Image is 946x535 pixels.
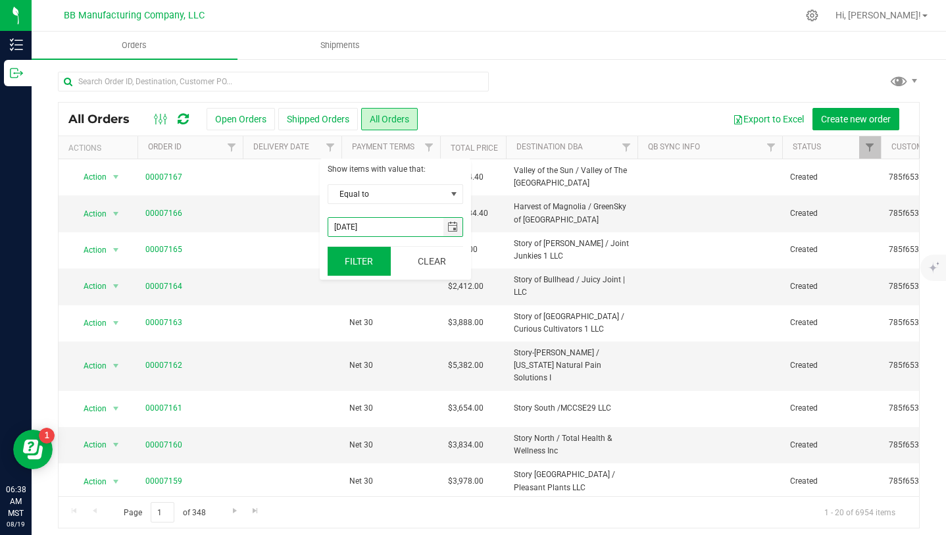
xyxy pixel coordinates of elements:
[790,359,873,372] span: Created
[352,142,414,151] a: Payment Terms
[10,66,23,80] inline-svg: Outbound
[328,185,446,203] span: Equal to
[145,171,182,184] a: 00007167
[108,168,124,186] span: select
[108,357,124,375] span: select
[448,402,484,415] span: $3,654.00
[108,277,124,295] span: select
[790,439,873,451] span: Created
[760,136,782,159] a: Filter
[790,280,873,293] span: Created
[68,143,132,153] div: Actions
[328,247,391,276] button: Filter
[516,142,583,151] a: Destination DBA
[514,201,630,226] span: Harvest of Magnolia / GreenSky of [GEOGRAPHIC_DATA]
[514,432,630,457] span: Story North / Total Health & Wellness Inc
[448,475,484,488] span: $3,978.00
[72,205,107,223] span: Action
[328,184,463,204] span: Operator
[72,277,107,295] span: Action
[361,108,418,130] button: All Orders
[72,399,107,418] span: Action
[514,402,630,415] span: Story South /MCCSE29 LLC
[64,10,205,21] span: BB Manufacturing Company, LLC
[108,241,124,259] span: select
[793,142,821,151] a: Status
[514,347,630,385] span: Story-[PERSON_NAME] / [US_STATE] Natural Pain Solutions I
[328,164,463,175] div: Show items with value that:
[72,241,107,259] span: Action
[108,314,124,332] span: select
[207,108,275,130] button: Open Orders
[349,317,432,329] span: Net 30
[10,38,23,51] inline-svg: Inventory
[821,114,891,124] span: Create new order
[145,280,182,293] a: 00007164
[835,10,921,20] span: Hi, [PERSON_NAME]!
[349,475,432,488] span: Net 30
[418,136,440,159] a: Filter
[145,475,182,488] a: 00007159
[58,72,489,91] input: Search Order ID, Destination, Customer PO...
[104,39,164,51] span: Orders
[145,317,182,329] a: 00007163
[72,168,107,186] span: Action
[790,475,873,488] span: Created
[446,185,462,203] span: select
[451,143,498,153] a: Total Price
[112,502,216,522] span: Page of 348
[804,9,820,22] div: Manage settings
[68,112,143,126] span: All Orders
[724,108,812,130] button: Export to Excel
[349,359,432,372] span: Net 30
[448,280,484,293] span: $2,412.00
[812,108,899,130] button: Create new order
[13,430,53,469] iframe: Resource center
[108,436,124,454] span: select
[72,472,107,491] span: Action
[237,32,443,59] a: Shipments
[108,472,124,491] span: select
[514,238,630,263] span: Story of [PERSON_NAME] / Joint Junkies 1 LLC
[448,359,484,372] span: $5,382.00
[790,171,873,184] span: Created
[320,136,341,159] a: Filter
[32,32,237,59] a: Orders
[814,502,906,522] span: 1 - 20 of 6954 items
[448,439,484,451] span: $3,834.00
[514,311,630,336] span: Story of [GEOGRAPHIC_DATA] / Curious Cultivators 1 LLC
[514,469,630,494] span: Story [GEOGRAPHIC_DATA] / Pleasant Plants LLC
[225,502,244,520] a: Go to the next page
[448,317,484,329] span: $3,888.00
[108,205,124,223] span: select
[72,436,107,454] span: Action
[145,207,182,220] a: 00007166
[151,502,174,522] input: 1
[72,357,107,375] span: Action
[328,218,443,236] input: Value
[400,247,463,276] button: Clear
[303,39,378,51] span: Shipments
[108,399,124,418] span: select
[616,136,637,159] a: Filter
[859,136,881,159] a: Filter
[891,142,945,151] a: Customer PO
[320,159,471,280] form: Show items with value that:
[514,165,630,190] span: Valley of the Sun / Valley of The [GEOGRAPHIC_DATA]
[145,439,182,451] a: 00007160
[221,136,243,159] a: Filter
[790,317,873,329] span: Created
[72,314,107,332] span: Action
[349,439,432,451] span: Net 30
[39,428,55,444] iframe: Resource center unread badge
[145,359,182,372] a: 00007162
[790,243,873,256] span: Created
[278,108,358,130] button: Shipped Orders
[6,484,26,519] p: 06:38 AM MST
[514,274,630,299] span: Story of Bullhead / Juicy Joint | LLC
[148,142,182,151] a: Order ID
[246,502,265,520] a: Go to the last page
[790,402,873,415] span: Created
[253,142,309,151] a: Delivery Date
